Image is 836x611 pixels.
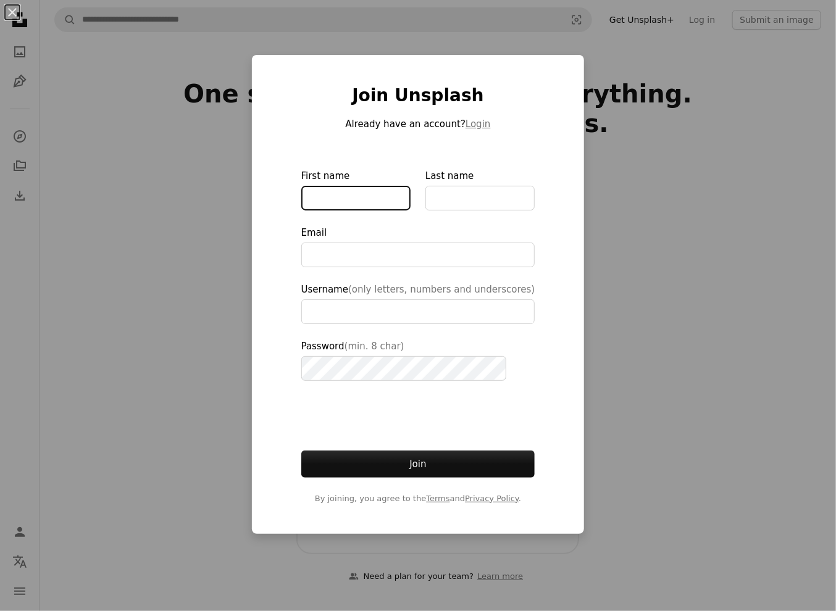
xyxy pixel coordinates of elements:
span: (only letters, numbers and underscores) [348,284,535,295]
keeper-lock: Open Keeper Popup [384,191,399,206]
span: By joining, you agree to the and . [301,493,535,505]
input: EmailOpen Keeper Popup [301,243,535,267]
p: Already have an account? [301,117,535,131]
span: (min. 8 char) [345,341,404,352]
h1: Join Unsplash [301,85,535,107]
input: Username(only letters, numbers and underscores)Open Keeper Popup [301,299,535,324]
input: Last nameOpen Keeper Popup [425,186,535,210]
a: Privacy Policy [465,494,519,503]
label: Last name [425,168,535,210]
a: Terms [426,494,449,503]
button: Join [301,451,535,478]
label: Email [301,225,535,267]
label: Password [301,339,535,381]
button: Login [466,117,490,131]
label: First name [301,168,411,210]
label: Username [301,282,535,324]
input: First nameOpen Keeper Popup [301,186,411,210]
input: Password(min. 8 char)Open Keeper Popup [301,356,506,381]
